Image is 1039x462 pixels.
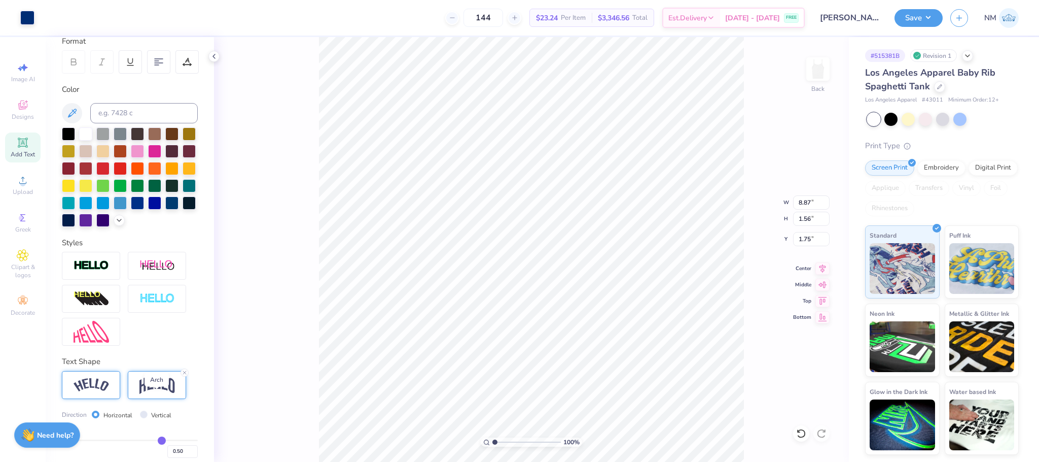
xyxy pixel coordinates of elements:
[865,49,905,62] div: # 515381B
[103,411,132,420] label: Horizontal
[62,36,199,47] div: Format
[5,263,41,279] span: Clipart & logos
[894,9,943,27] button: Save
[139,259,175,272] img: Shadow
[812,8,887,28] input: Untitled Design
[870,243,935,294] img: Standard
[12,113,34,121] span: Designs
[865,140,1019,152] div: Print Type
[632,13,648,23] span: Total
[62,84,198,95] div: Color
[870,386,927,397] span: Glow in the Dark Ink
[984,181,1008,196] div: Foil
[11,309,35,317] span: Decorate
[922,96,943,105] span: # 43011
[910,49,957,62] div: Revision 1
[865,160,914,176] div: Screen Print
[808,59,828,79] img: Back
[949,386,996,397] span: Water based Ink
[870,321,935,372] img: Neon Ink
[37,431,74,440] strong: Need help?
[949,230,971,241] span: Puff Ink
[984,12,996,24] span: NM
[563,438,580,447] span: 100 %
[145,373,169,387] div: Arch
[948,96,999,105] span: Minimum Order: 12 +
[865,96,917,105] span: Los Angeles Apparel
[13,188,33,196] span: Upload
[865,67,995,92] span: Los Angeles Apparel Baby Rib Spaghetti Tank
[949,321,1015,372] img: Metallic & Glitter Ink
[139,375,175,394] img: Arch
[536,13,558,23] span: $23.24
[90,103,198,123] input: e.g. 7428 c
[62,356,198,368] div: Text Shape
[984,8,1019,28] a: NM
[952,181,981,196] div: Vinyl
[865,181,906,196] div: Applique
[870,308,894,319] span: Neon Ink
[870,400,935,450] img: Glow in the Dark Ink
[598,13,629,23] span: $3,346.56
[668,13,707,23] span: Est. Delivery
[74,260,109,272] img: Stroke
[74,378,109,392] img: Arc
[786,14,797,21] span: FREE
[62,237,198,249] div: Styles
[793,281,811,288] span: Middle
[949,243,1015,294] img: Puff Ink
[725,13,780,23] span: [DATE] - [DATE]
[811,84,825,93] div: Back
[999,8,1019,28] img: Naina Mehta
[793,298,811,305] span: Top
[11,150,35,158] span: Add Text
[949,400,1015,450] img: Water based Ink
[74,291,109,307] img: 3d Illusion
[15,225,31,234] span: Greek
[909,181,949,196] div: Transfers
[793,265,811,272] span: Center
[463,9,503,27] input: – –
[151,411,171,420] label: Vertical
[969,160,1018,176] div: Digital Print
[62,410,87,419] span: Direction
[74,321,109,343] img: Free Distort
[139,293,175,305] img: Negative Space
[917,160,965,176] div: Embroidery
[561,13,586,23] span: Per Item
[793,314,811,321] span: Bottom
[870,230,897,241] span: Standard
[11,75,35,83] span: Image AI
[949,308,1009,319] span: Metallic & Glitter Ink
[865,201,914,216] div: Rhinestones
